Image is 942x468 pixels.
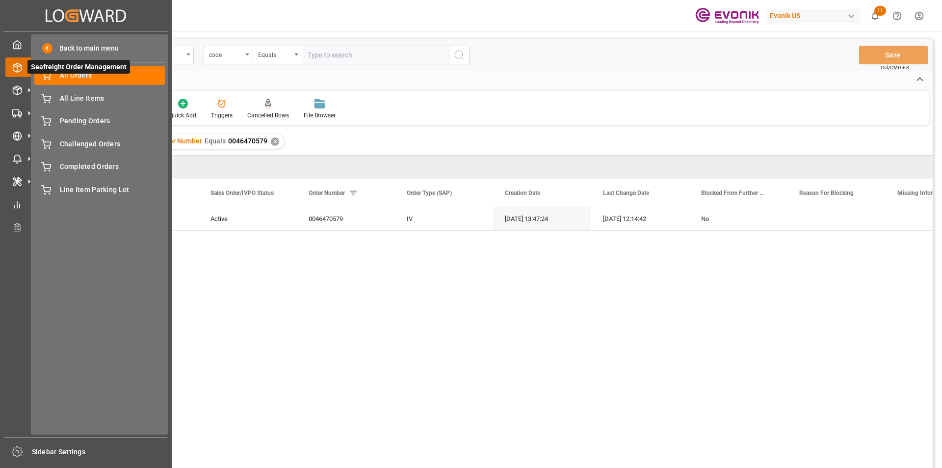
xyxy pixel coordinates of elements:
[34,134,165,153] a: Challenged Orders
[209,48,242,59] div: code
[309,190,345,196] span: Order Number
[60,116,165,126] span: Pending Orders
[505,190,540,196] span: Creation Date
[60,93,165,104] span: All Line Items
[34,180,165,199] a: Line Item Parking Lot
[5,194,166,214] a: My Reports
[864,5,886,27] button: show 11 new notifications
[695,7,759,25] img: Evonik-brand-mark-Deep-Purple-RGB.jpeg_1700498283.jpeg
[205,137,226,145] span: Equals
[34,88,165,108] a: All Line Items
[799,190,854,196] span: Reason For Blocking
[211,111,233,120] div: Triggers
[253,46,302,64] button: open menu
[169,111,196,120] div: Quick Add
[204,46,253,64] button: open menu
[859,46,928,64] button: Save
[271,138,279,146] div: ✕
[158,137,202,145] span: Order Number
[302,46,449,64] input: Type to search
[701,208,776,230] div: No
[210,190,274,196] span: Sales Order/IVPO Status
[52,43,119,54] span: Back to main menu
[886,5,908,27] button: Help Center
[34,111,165,131] a: Pending Orders
[258,48,291,59] div: Equals
[60,70,165,81] span: All Orders
[874,6,886,16] span: 11
[395,207,493,230] div: IV
[766,9,860,23] div: Evonik US
[304,111,336,120] div: File Browser
[60,139,165,149] span: Challenged Orders
[297,207,395,230] div: 0046470579
[493,207,591,230] div: [DATE] 13:47:24
[5,35,166,54] a: My Cockpit
[32,447,168,457] span: Sidebar Settings
[60,185,165,195] span: Line Item Parking Lot
[591,207,689,230] div: [DATE] 12:14:42
[210,208,285,230] div: Active
[766,6,864,25] button: Evonik US
[449,46,470,64] button: search button
[247,111,289,120] div: Cancelled Rows
[34,66,165,85] a: All Orders
[5,218,166,237] a: Transport Planner
[60,162,165,172] span: Completed Orders
[27,60,130,74] span: Seafreight Order Management
[701,190,767,196] span: Blocked From Further Processing
[34,157,165,176] a: Completed Orders
[881,64,909,71] span: Ctrl/CMD + S
[407,190,452,196] span: Order Type (SAP)
[228,137,267,145] span: 0046470579
[603,190,649,196] span: Last Change Date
